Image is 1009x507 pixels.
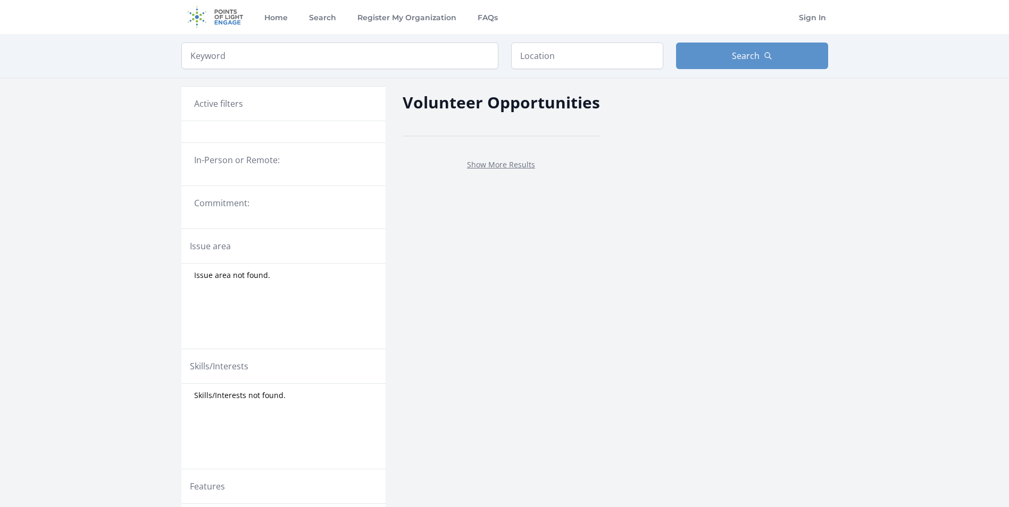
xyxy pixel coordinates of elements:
[403,90,600,114] h2: Volunteer Opportunities
[511,43,663,69] input: Location
[181,43,498,69] input: Keyword
[194,97,243,110] h3: Active filters
[190,480,225,493] legend: Features
[194,390,286,401] span: Skills/Interests not found.
[732,49,760,62] span: Search
[194,154,373,166] legend: In-Person or Remote:
[190,240,231,252] legend: Issue area
[676,43,828,69] button: Search
[467,159,535,170] a: Show More Results
[194,270,270,281] span: Issue area not found.
[194,197,373,209] legend: Commitment:
[190,360,248,373] legend: Skills/Interests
